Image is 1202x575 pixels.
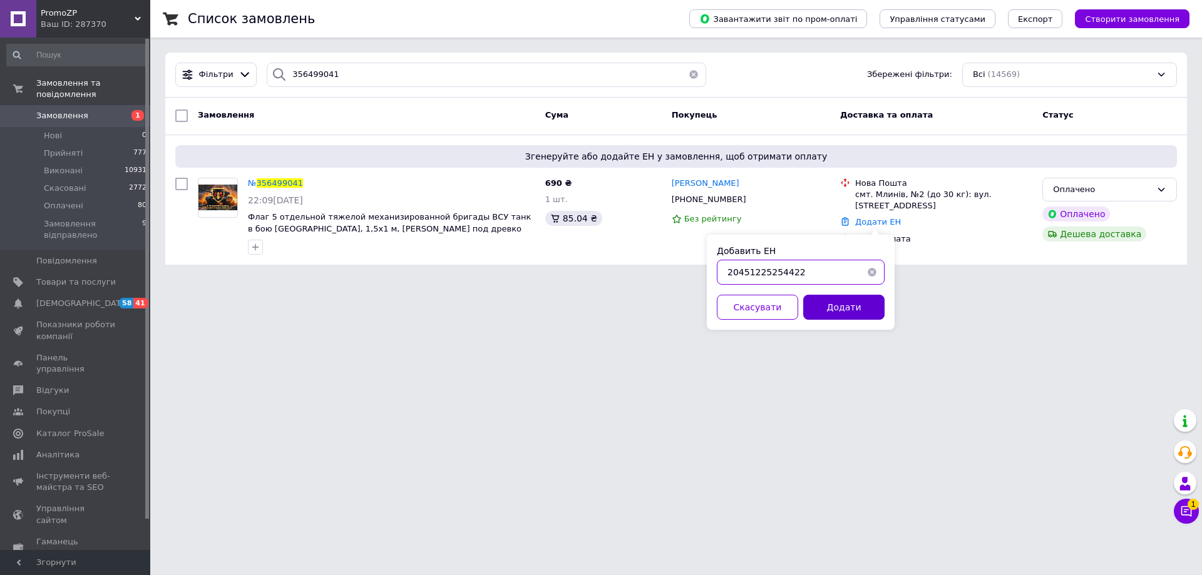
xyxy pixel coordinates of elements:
[803,295,885,320] button: Додати
[681,63,706,87] button: Очистить
[860,260,885,285] button: Очистить
[1042,110,1074,120] span: Статус
[248,195,303,205] span: 22:09[DATE]
[699,13,857,24] span: Завантажити звіт по пром-оплаті
[684,214,742,223] span: Без рейтингу
[855,217,901,226] a: Додати ЕН
[1008,9,1063,28] button: Експорт
[36,536,116,559] span: Гаманець компанії
[180,150,1172,163] span: Згенеруйте або додайте ЕН у замовлення, щоб отримати оплату
[36,449,80,461] span: Аналітика
[41,19,150,30] div: Ваш ID: 287370
[988,69,1020,79] span: (14569)
[6,44,148,66] input: Пошук
[36,503,116,526] span: Управління сайтом
[198,110,254,120] span: Замовлення
[855,178,1032,189] div: Нова Пошта
[129,183,146,194] span: 2772
[545,110,568,120] span: Cума
[36,352,116,375] span: Панель управління
[44,200,83,211] span: Оплачені
[44,218,142,241] span: Замовлення відправлено
[689,9,867,28] button: Завантажити звіт по пром-оплаті
[36,471,116,493] span: Інструменти веб-майстра та SEO
[1075,9,1189,28] button: Створити замовлення
[1042,226,1146,242] div: Дешева доставка
[36,78,150,100] span: Замовлення та повідомлення
[248,178,257,188] span: №
[1018,14,1053,24] span: Експорт
[133,298,148,308] span: 41
[1174,499,1199,524] button: Чат з покупцем1
[257,178,303,188] span: 356499041
[1085,14,1179,24] span: Створити замовлення
[1053,183,1151,196] div: Оплачено
[36,406,70,417] span: Покупці
[890,14,985,24] span: Управління статусами
[142,218,146,241] span: 9
[133,148,146,159] span: 777
[545,195,568,204] span: 1 шт.
[717,295,798,320] button: Скасувати
[188,11,315,26] h1: Список замовлень
[198,178,238,218] a: Фото товару
[44,183,86,194] span: Скасовані
[880,9,995,28] button: Управління статусами
[44,130,62,141] span: Нові
[142,130,146,141] span: 0
[672,178,739,190] a: [PERSON_NAME]
[672,178,739,188] span: [PERSON_NAME]
[198,185,237,210] img: Фото товару
[36,428,104,439] span: Каталог ProSale
[717,246,776,256] label: Добавить ЕН
[1188,499,1199,510] span: 1
[36,385,69,396] span: Відгуки
[973,69,985,81] span: Всі
[840,110,933,120] span: Доставка та оплата
[672,110,717,120] span: Покупець
[267,63,706,87] input: Пошук за номером замовлення, ПІБ покупця, номером телефону, Email, номером накладної
[1042,206,1110,221] div: Оплачено
[545,211,602,226] div: 85.04 ₴
[199,69,234,81] span: Фільтри
[36,255,97,267] span: Повідомлення
[867,69,952,81] span: Збережені фільтри:
[119,298,133,308] span: 58
[138,200,146,211] span: 80
[41,8,135,19] span: PromoZP
[855,189,1032,211] div: смт. Млинів, №2 (до 30 кг): вул. [STREET_ADDRESS]
[855,233,1032,245] div: Пром-оплата
[545,178,572,188] span: 690 ₴
[36,319,116,342] span: Показники роботи компанії
[1062,14,1189,23] a: Створити замовлення
[36,298,129,309] span: [DEMOGRAPHIC_DATA]
[248,212,531,233] a: Флаг 5 отдельной тяжелой механизированной бригады ВСУ танк в бою [GEOGRAPHIC_DATA], 1,5х1 м, [PER...
[36,277,116,288] span: Товари та послуги
[248,178,303,188] a: №356499041
[44,165,83,176] span: Виконані
[131,110,144,121] span: 1
[125,165,146,176] span: 10931
[36,110,88,121] span: Замовлення
[672,195,746,204] span: [PHONE_NUMBER]
[44,148,83,159] span: Прийняті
